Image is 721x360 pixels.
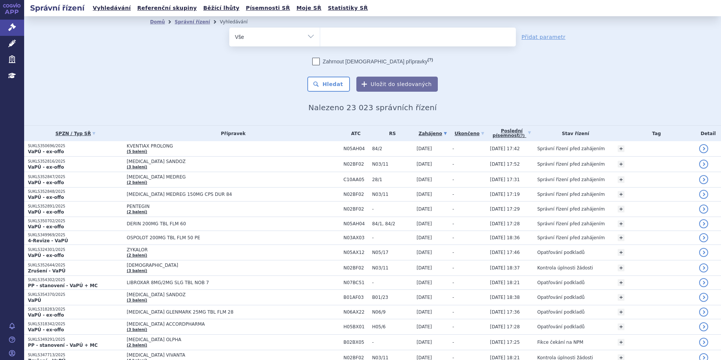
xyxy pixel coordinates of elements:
[537,340,583,345] span: Fikce čekání na NPM
[699,190,708,199] a: detail
[699,160,708,169] a: detail
[24,3,91,13] h2: Správní řízení
[150,19,165,25] a: Domů
[490,235,520,240] span: [DATE] 18:36
[699,278,708,287] a: detail
[28,159,123,164] p: SUKLS352816/2025
[127,235,315,240] span: OSPOLOT 200MG TBL FLM 50 PE
[417,221,432,226] span: [DATE]
[344,295,368,300] span: B01AF03
[244,3,292,13] a: Písemnosti SŘ
[417,206,432,212] span: [DATE]
[522,33,566,41] a: Přidat parametr
[417,340,432,345] span: [DATE]
[490,250,520,255] span: [DATE] 17:46
[28,209,64,215] strong: VaPÚ - ex-offo
[127,143,315,149] span: KVENTIAX PROLONG
[453,177,454,182] span: -
[372,146,413,151] span: 84/2
[490,340,520,345] span: [DATE] 17:25
[490,192,520,197] span: [DATE] 17:19
[201,3,242,13] a: Běžící lhůty
[618,206,624,212] a: +
[127,292,315,297] span: [MEDICAL_DATA] SANDOZ
[28,232,123,238] p: SUKLS349969/2025
[428,57,433,62] abbr: (?)
[127,328,147,332] a: (3 balení)
[325,3,370,13] a: Statistiky SŘ
[490,162,520,167] span: [DATE] 17:52
[28,218,123,224] p: SUKLS350702/2025
[699,263,708,272] a: detail
[618,265,624,271] a: +
[28,253,64,258] strong: VaPÚ - ex-offo
[127,269,147,273] a: (3 balení)
[453,235,454,240] span: -
[618,191,624,198] a: +
[618,294,624,301] a: +
[135,3,199,13] a: Referenční skupiny
[490,126,533,141] a: Poslednípísemnost(?)
[490,206,520,212] span: [DATE] 17:29
[28,143,123,149] p: SUKLS350696/2025
[372,192,413,197] span: N03/11
[344,221,368,226] span: N05AH04
[127,337,315,342] span: [MEDICAL_DATA] OLPHA
[618,339,624,346] a: +
[28,224,64,229] strong: VaPÚ - ex-offo
[28,322,123,327] p: SUKLS318342/2025
[618,309,624,315] a: +
[699,248,708,257] a: detail
[127,343,147,347] a: (2 balení)
[699,205,708,214] a: detail
[28,180,64,185] strong: VaPÚ - ex-offo
[618,249,624,256] a: +
[28,189,123,194] p: SUKLS352848/2025
[417,162,432,167] span: [DATE]
[28,292,123,297] p: SUKLS354370/2025
[372,221,413,226] span: 84/1, 84/2
[417,250,432,255] span: [DATE]
[344,206,368,212] span: N02BF02
[372,250,413,255] span: N05/17
[699,293,708,302] a: detail
[28,337,123,342] p: SUKLS349291/2025
[618,145,624,152] a: +
[490,280,520,285] span: [DATE] 18:21
[28,195,64,200] strong: VaPÚ - ex-offo
[372,280,413,285] span: -
[699,144,708,153] a: detail
[453,162,454,167] span: -
[28,352,123,358] p: SUKLS347713/2025
[28,165,64,170] strong: VaPÚ - ex-offo
[695,126,721,141] th: Detail
[175,19,210,25] a: Správní řízení
[28,298,41,303] strong: VaPÚ
[699,219,708,228] a: detail
[28,307,123,312] p: SUKLS318283/2025
[490,146,520,151] span: [DATE] 17:42
[537,295,585,300] span: Opatřování podkladů
[344,324,368,329] span: H05BX01
[127,263,315,268] span: [DEMOGRAPHIC_DATA]
[372,295,413,300] span: B01/23
[453,340,454,345] span: -
[490,177,520,182] span: [DATE] 17:31
[308,103,437,112] span: Nalezeno 23 023 správních řízení
[28,283,98,288] strong: PP - stanovení - VaPÚ + MC
[340,126,368,141] th: ATC
[417,309,432,315] span: [DATE]
[618,161,624,168] a: +
[417,146,432,151] span: [DATE]
[28,247,123,252] p: SUKLS324301/2025
[453,221,454,226] span: -
[618,234,624,241] a: +
[372,309,413,315] span: N06/9
[519,134,525,138] abbr: (?)
[127,322,315,327] span: [MEDICAL_DATA] ACCORDPHARMA
[220,16,258,28] li: Vyhledávání
[28,263,123,268] p: SUKLS352644/2025
[127,180,147,185] a: (2 balení)
[699,308,708,317] a: detail
[453,265,454,271] span: -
